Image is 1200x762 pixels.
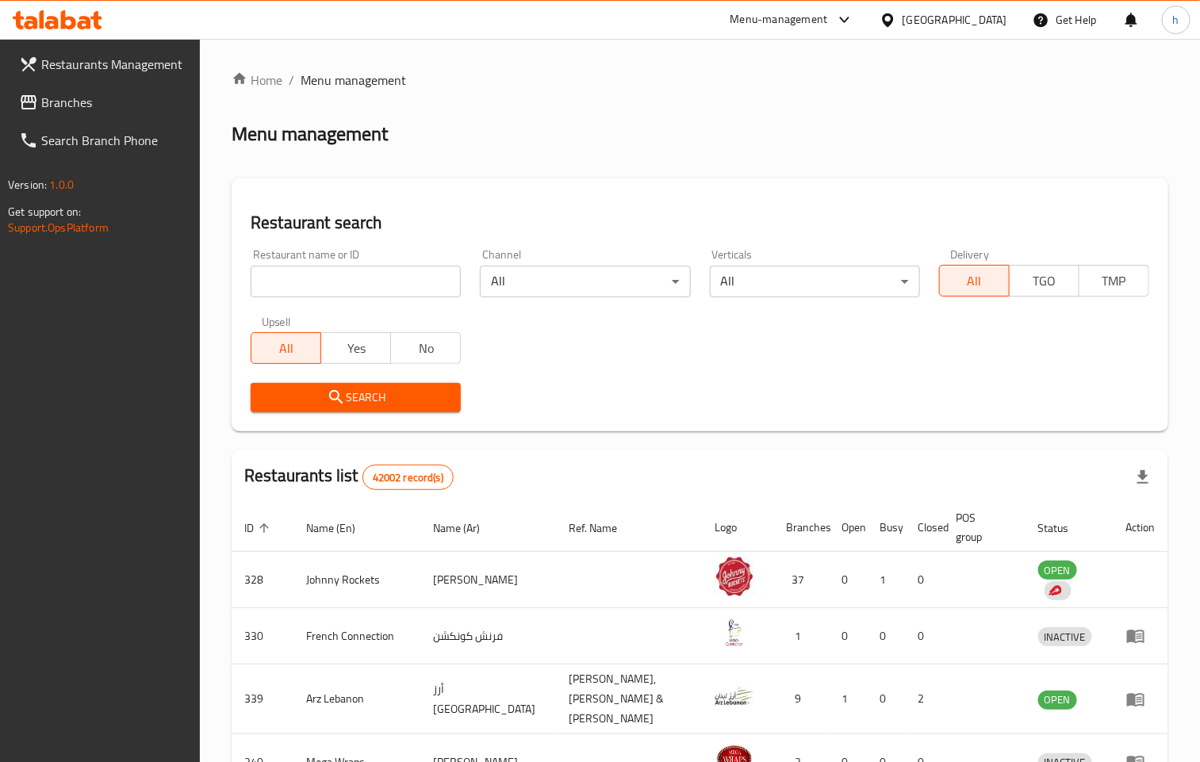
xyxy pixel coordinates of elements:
div: All [710,266,920,297]
a: Search Branch Phone [6,121,201,159]
button: TMP [1079,265,1149,297]
td: أرز [GEOGRAPHIC_DATA] [420,664,557,734]
div: Export file [1124,458,1162,496]
span: OPEN [1038,561,1077,580]
div: Total records count [362,465,454,490]
th: Closed [905,504,943,552]
div: All [480,266,690,297]
span: ID [244,519,274,538]
span: INACTIVE [1038,628,1092,646]
a: Restaurants Management [6,45,201,83]
span: OPEN [1038,691,1077,709]
td: Johnny Rockets [293,552,420,608]
span: Restaurants Management [41,55,188,74]
button: Search [251,383,461,412]
span: Get support on: [8,201,81,222]
span: Status [1038,519,1090,538]
th: Logo [702,504,773,552]
td: 1 [829,664,867,734]
td: 1 [773,608,829,664]
td: 330 [232,608,293,664]
th: Open [829,504,867,552]
td: 0 [905,608,943,664]
span: TMP [1086,270,1143,293]
span: Search [263,388,448,408]
span: POS group [956,508,1006,546]
button: All [251,332,321,364]
button: All [939,265,1010,297]
td: French Connection [293,608,420,664]
td: 0 [829,608,867,664]
span: All [258,337,315,360]
span: Search Branch Phone [41,131,188,150]
span: Name (En) [306,519,376,538]
td: [PERSON_NAME],[PERSON_NAME] & [PERSON_NAME] [557,664,703,734]
div: Indicates that the vendor menu management has been moved to DH Catalog service [1045,581,1072,600]
li: / [289,71,294,90]
div: Menu [1126,690,1156,709]
td: 37 [773,552,829,608]
span: All [946,270,1003,293]
th: Action [1114,504,1168,552]
td: Arz Lebanon [293,664,420,734]
img: French Connection [715,613,754,653]
td: 339 [232,664,293,734]
div: [GEOGRAPHIC_DATA] [903,11,1007,29]
div: Menu [1126,626,1156,645]
a: Home [232,71,282,90]
span: Menu management [301,71,406,90]
span: Ref. Name [569,519,638,538]
span: Branches [41,93,188,112]
th: Busy [867,504,905,552]
span: No [397,337,454,360]
div: INACTIVE [1038,627,1092,646]
div: Menu-management [730,10,828,29]
td: 1 [867,552,905,608]
nav: breadcrumb [232,71,1168,90]
button: TGO [1009,265,1079,297]
h2: Restaurant search [251,211,1149,235]
div: OPEN [1038,561,1077,580]
td: 9 [773,664,829,734]
span: 1.0.0 [49,174,74,195]
img: delivery hero logo [1048,584,1062,598]
img: Johnny Rockets [715,557,754,596]
button: No [390,332,461,364]
input: Search for restaurant name or ID.. [251,266,461,297]
td: 0 [905,552,943,608]
th: Branches [773,504,829,552]
span: Yes [328,337,385,360]
td: [PERSON_NAME] [420,552,557,608]
span: Version: [8,174,47,195]
div: OPEN [1038,691,1077,710]
button: Yes [320,332,391,364]
a: Branches [6,83,201,121]
td: 0 [867,608,905,664]
span: Name (Ar) [433,519,500,538]
a: Support.OpsPlatform [8,217,109,238]
h2: Menu management [232,121,388,147]
td: 2 [905,664,943,734]
img: Arz Lebanon [715,676,754,716]
span: 42002 record(s) [363,470,453,485]
td: 0 [867,664,905,734]
td: فرنش كونكشن [420,608,557,664]
label: Delivery [950,249,990,260]
td: 328 [232,552,293,608]
label: Upsell [262,316,291,327]
span: h [1173,11,1179,29]
h2: Restaurants list [244,464,454,490]
span: TGO [1016,270,1073,293]
td: 0 [829,552,867,608]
